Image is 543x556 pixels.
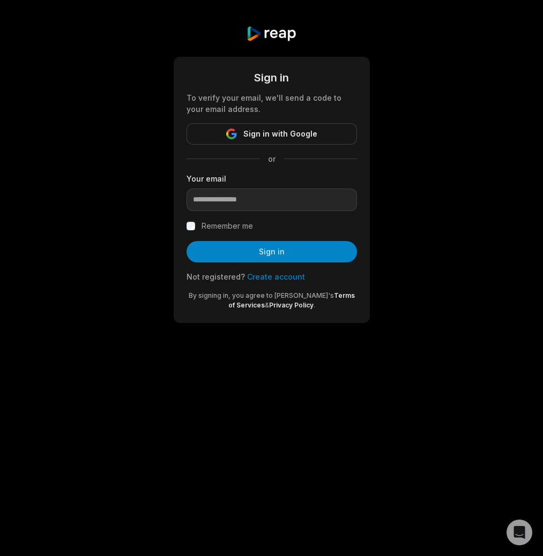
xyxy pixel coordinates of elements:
label: Your email [187,173,357,184]
button: Sign in [187,241,357,262]
span: & [265,301,269,309]
span: or [259,153,284,164]
span: Not registered? [187,272,245,281]
label: Remember me [202,220,253,232]
span: By signing in, you agree to [PERSON_NAME]'s [189,291,334,299]
div: To verify your email, we'll send a code to your email address. [187,92,357,115]
div: Open Intercom Messenger [507,520,532,545]
a: Create account [247,272,305,281]
a: Terms of Services [228,291,355,309]
span: . [314,301,315,309]
span: Sign in with Google [243,127,317,140]
button: Sign in with Google [187,123,357,145]
a: Privacy Policy [269,301,314,309]
div: Sign in [187,70,357,86]
img: reap [246,26,297,42]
